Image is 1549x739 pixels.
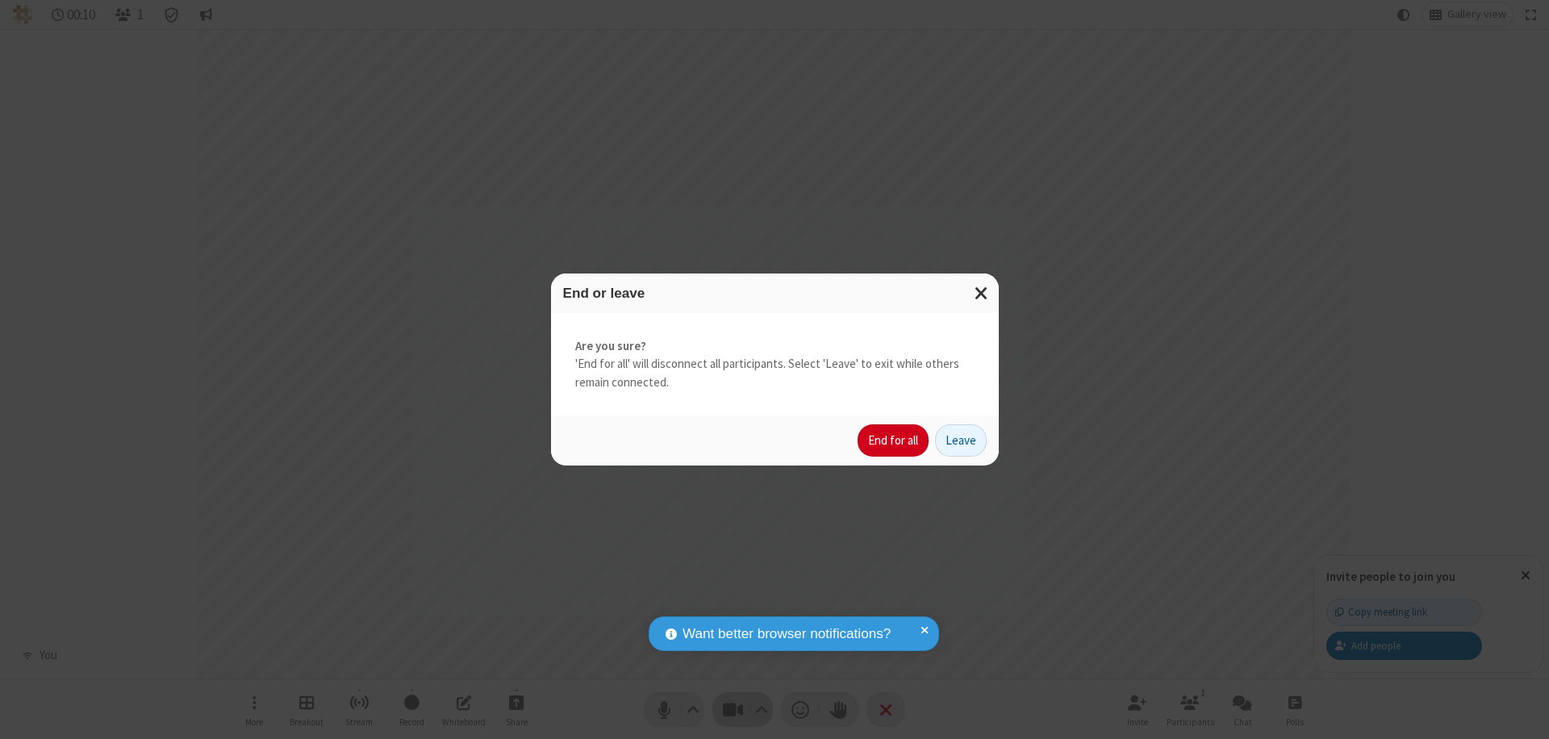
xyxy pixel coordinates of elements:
strong: Are you sure? [575,337,975,356]
button: Close modal [965,273,999,313]
h3: End or leave [563,286,987,301]
div: 'End for all' will disconnect all participants. Select 'Leave' to exit while others remain connec... [551,313,999,416]
span: Want better browser notifications? [683,624,891,645]
button: End for all [858,424,929,457]
button: Leave [935,424,987,457]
